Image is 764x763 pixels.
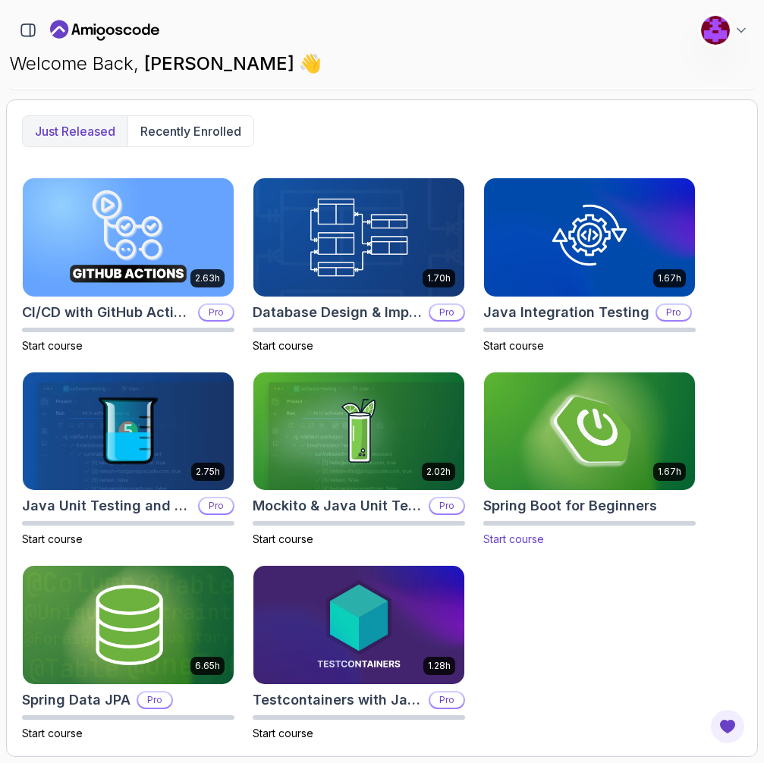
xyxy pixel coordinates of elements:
span: Start course [253,532,313,545]
span: Start course [22,339,83,352]
span: Start course [22,532,83,545]
p: 2.75h [196,466,220,478]
h2: Java Integration Testing [483,302,649,323]
span: Start course [22,727,83,739]
h2: Mockito & Java Unit Testing [253,495,423,517]
p: 1.28h [428,660,451,672]
p: Pro [430,498,464,513]
p: 1.70h [427,272,451,284]
a: Testcontainers with Java card1.28hTestcontainers with JavaProStart course [253,565,465,741]
span: Start course [253,727,313,739]
button: user profile image [700,15,749,46]
img: Spring Data JPA card [23,566,234,684]
img: CI/CD with GitHub Actions card [23,178,234,297]
p: 6.65h [195,660,220,672]
p: Pro [430,305,464,320]
p: Pro [200,498,233,513]
img: Java Unit Testing and TDD card [23,372,234,491]
p: Welcome Back, [9,52,755,76]
p: 1.67h [658,272,681,284]
h2: Testcontainers with Java [253,689,423,711]
p: 1.67h [658,466,681,478]
p: Recently enrolled [140,122,241,140]
img: Testcontainers with Java card [253,566,464,684]
img: Java Integration Testing card [484,178,695,297]
a: Landing page [50,18,159,42]
h2: Java Unit Testing and TDD [22,495,192,517]
p: Pro [657,305,690,320]
span: Start course [483,339,544,352]
span: [PERSON_NAME] [144,52,299,74]
a: Database Design & Implementation card1.70hDatabase Design & ImplementationProStart course [253,177,465,353]
img: Spring Boot for Beginners card [479,369,700,493]
span: 👋 [296,48,327,80]
a: CI/CD with GitHub Actions card2.63hCI/CD with GitHub ActionsProStart course [22,177,234,353]
a: Java Unit Testing and TDD card2.75hJava Unit Testing and TDDProStart course [22,372,234,548]
img: Mockito & Java Unit Testing card [253,372,464,491]
a: Spring Boot for Beginners card1.67hSpring Boot for BeginnersStart course [483,372,696,548]
h2: Spring Data JPA [22,689,130,711]
a: Spring Data JPA card6.65hSpring Data JPAProStart course [22,565,234,741]
p: 2.02h [426,466,451,478]
span: Start course [483,532,544,545]
h2: Spring Boot for Beginners [483,495,657,517]
button: Open Feedback Button [709,708,746,745]
p: Pro [200,305,233,320]
a: Mockito & Java Unit Testing card2.02hMockito & Java Unit TestingProStart course [253,372,465,548]
a: Java Integration Testing card1.67hJava Integration TestingProStart course [483,177,696,353]
p: 2.63h [195,272,220,284]
button: Recently enrolled [127,116,253,146]
p: Pro [430,692,464,708]
p: Just released [35,122,115,140]
h2: CI/CD with GitHub Actions [22,302,192,323]
h2: Database Design & Implementation [253,302,423,323]
button: Just released [23,116,127,146]
p: Pro [138,692,171,708]
img: user profile image [701,16,730,45]
img: Database Design & Implementation card [253,178,464,297]
span: Start course [253,339,313,352]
